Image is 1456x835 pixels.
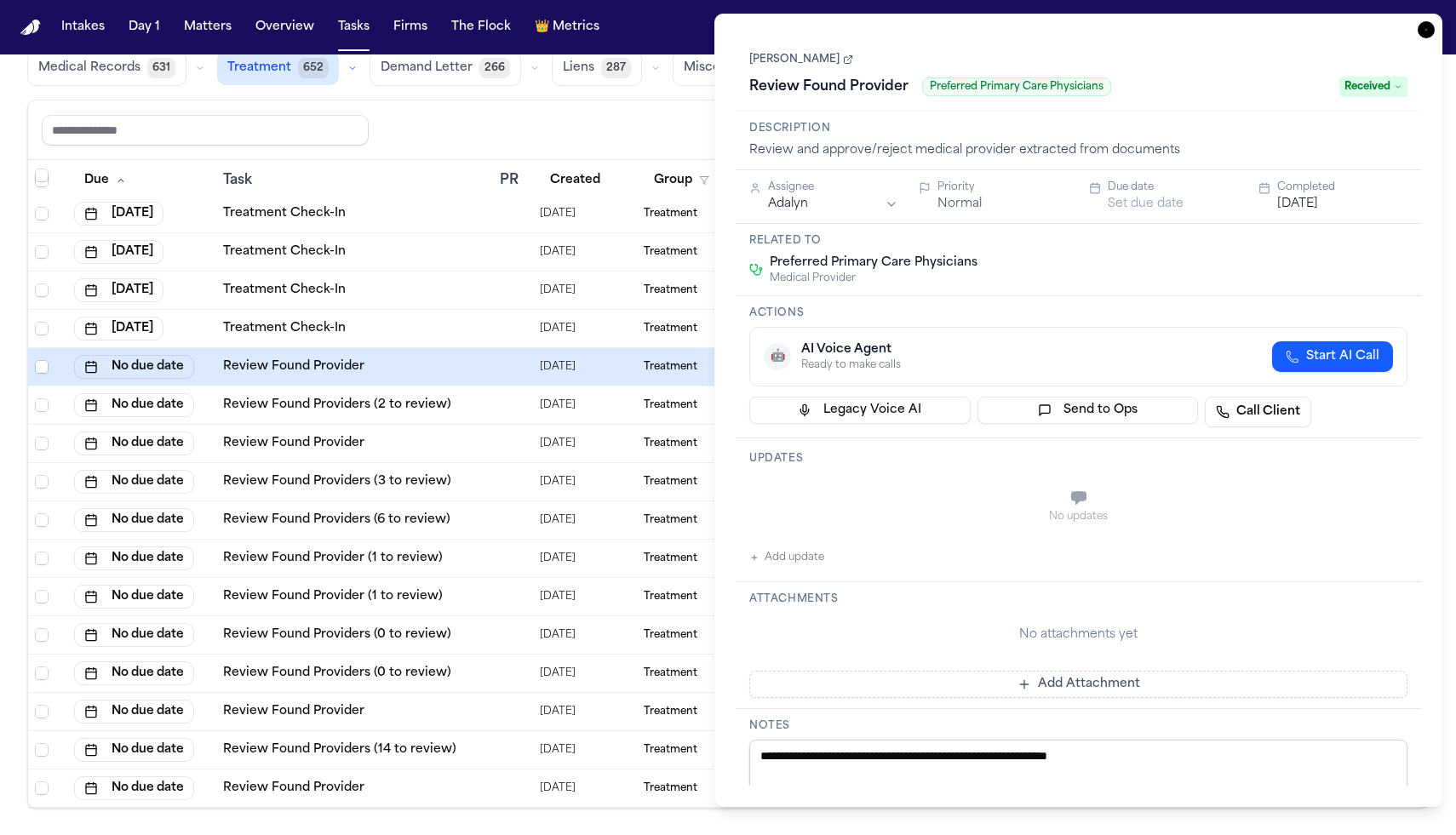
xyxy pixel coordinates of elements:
button: Medical Records631 [27,50,186,86]
button: [DATE] [74,202,163,226]
span: Liens [563,60,594,77]
button: The Flock [444,12,518,43]
button: No due date [74,700,194,723]
span: Treatment [644,360,697,374]
span: 9/5/2025, 11:42:18 AM [540,700,576,723]
button: No due date [74,393,194,417]
button: No due date [74,508,194,532]
a: Treatment Check-In [223,205,346,222]
span: Treatment [644,743,697,757]
button: Firms [387,12,434,43]
span: Select row [35,590,49,603]
span: Demand Letter [381,60,473,77]
button: [DATE] [74,240,163,264]
span: Treatment [644,322,697,335]
span: 9/18/2025, 9:43:06 AM [540,623,576,647]
span: Select row [35,781,49,795]
span: 266 [479,58,510,78]
span: 9/17/2025, 8:32:20 AM [540,202,576,226]
span: Treatment [644,207,697,220]
div: Priority [937,180,1068,194]
button: No due date [74,470,194,494]
span: Miscellaneous [684,60,771,77]
a: Treatment Check-In [223,282,346,299]
span: 631 [147,58,175,78]
button: [DATE] [74,278,163,302]
span: Treatment [644,245,697,259]
a: [PERSON_NAME] [749,53,853,66]
h3: Actions [749,306,1407,320]
span: 652 [298,58,329,78]
span: Treatment [644,475,697,489]
span: Treatment [644,705,697,718]
a: Treatment Check-In [223,243,346,260]
span: 9/3/2025, 9:30:26 AM [540,470,576,494]
button: Tasks [331,12,376,43]
button: Normal [937,196,982,213]
span: Select row [35,437,49,450]
h3: Attachments [749,592,1407,606]
span: 9/9/2025, 10:11:57 AM [540,355,576,379]
span: 9/16/2025, 8:18:57 AM [540,546,576,570]
button: Overview [249,12,321,43]
button: Intakes [54,12,112,43]
span: 9/18/2025, 12:11:26 PM [540,508,576,532]
a: Review Found Provider [223,780,364,797]
button: No due date [74,776,194,800]
button: No due date [74,661,194,685]
span: Select row [35,628,49,642]
h3: Updates [749,452,1407,466]
h3: Notes [749,719,1407,733]
a: Review Found Provider (1 to review) [223,550,443,567]
div: Review and approve/reject medical provider extracted from documents [749,142,1407,159]
button: No due date [74,546,194,570]
h3: Related to [749,234,1407,248]
span: Preferred Primary Care Physicians [770,255,977,272]
span: Preferred Primary Care Physicians [922,77,1111,96]
span: 9/4/2025, 1:56:49 PM [540,432,576,455]
span: Treatment [644,437,697,450]
button: Add update [749,547,824,568]
a: Review Found Providers (2 to review) [223,397,451,414]
span: Start AI Call [1306,348,1379,365]
div: No attachments yet [749,626,1407,643]
span: Treatment [644,552,697,565]
button: No due date [74,738,194,762]
a: crownMetrics [528,12,606,43]
div: Ready to make calls [801,358,901,372]
button: Add Attachment [749,671,1407,698]
span: 9/3/2025, 11:59:27 AM [540,661,576,685]
a: Review Found Providers (6 to review) [223,512,450,529]
span: Select row [35,513,49,527]
span: Select row [35,207,49,220]
a: Review Found Provider [223,358,364,375]
span: 9/18/2025, 10:44:56 AM [540,738,576,762]
span: Treatment [644,590,697,603]
a: Review Found Providers (3 to review) [223,473,451,490]
button: Set due date [1108,196,1184,213]
button: Send to Ops [977,397,1199,424]
span: Treatment [644,628,697,642]
span: Treatment [644,781,697,795]
button: No due date [74,432,194,455]
span: Select row [35,743,49,757]
a: Review Found Providers (0 to review) [223,626,451,643]
span: 287 [601,58,631,78]
a: Review Found Provider [223,703,364,720]
h3: Description [749,122,1407,135]
span: Select row [35,475,49,489]
button: Day 1 [122,12,167,43]
span: 9/18/2025, 10:35:57 AM [540,278,576,302]
a: Review Found Providers (14 to review) [223,741,456,758]
button: [DATE] [74,317,163,340]
span: Select row [35,398,49,412]
span: 9/18/2025, 9:40:26 AM [540,240,576,264]
span: 8/21/2025, 9:33:50 PM [540,776,576,800]
span: Select row [35,283,49,297]
span: 9/15/2025, 9:36:08 AM [540,393,576,417]
div: PR [500,170,525,191]
span: 🤖 [771,348,785,365]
